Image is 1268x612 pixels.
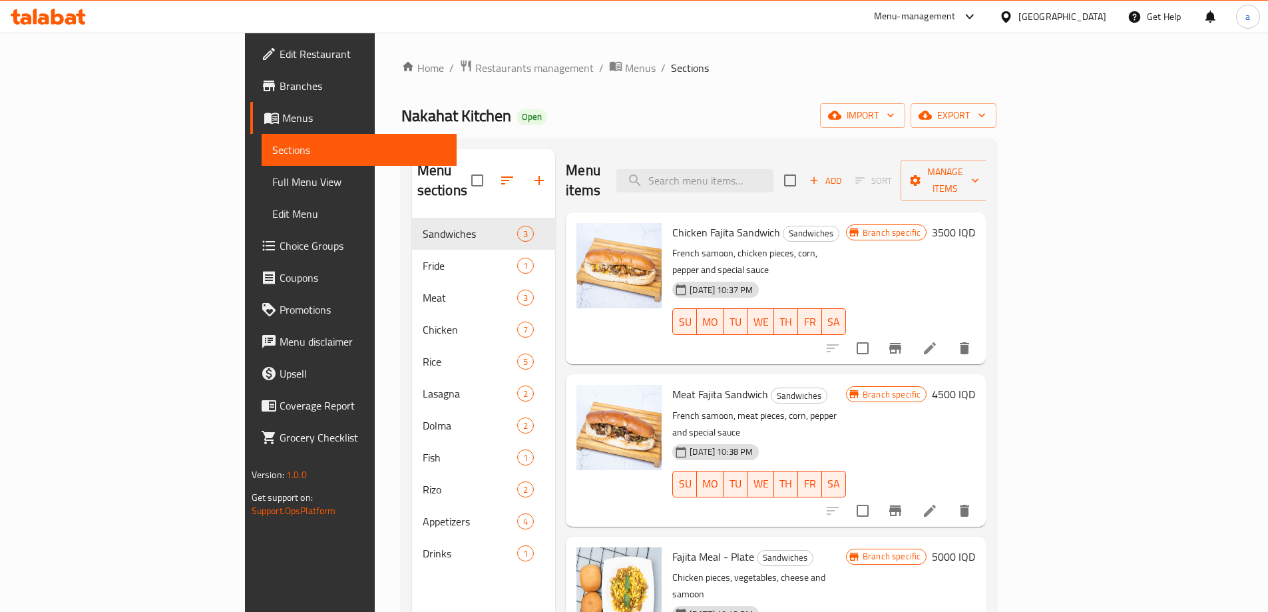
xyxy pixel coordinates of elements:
span: Fish [423,450,518,465]
div: items [517,545,534,561]
span: Sandwiches [771,388,827,404]
span: Sandwiches [757,550,813,565]
div: Menu-management [874,9,956,25]
div: items [517,481,534,497]
span: Menu disclaimer [280,334,446,350]
span: Dolma [423,418,518,434]
button: delete [949,332,980,364]
span: Meat Fajita Sandwich [672,384,768,404]
span: 2 [518,388,533,400]
div: Fride1 [412,250,556,282]
img: Chicken Fajita Sandwich [576,223,662,308]
span: Branch specific [857,388,926,401]
span: Select section first [847,170,901,191]
a: Promotions [250,294,457,326]
button: WE [748,308,774,335]
a: Edit menu item [922,340,938,356]
button: Add [804,170,847,191]
div: Sandwiches [783,226,839,242]
span: 7 [518,324,533,336]
a: Menus [250,102,457,134]
div: Sandwiches [757,550,813,566]
h6: 3500 IQD [932,223,975,242]
span: Select to update [849,334,877,362]
span: Lasagna [423,386,518,402]
span: SA [827,474,841,493]
button: Branch-specific-item [879,332,911,364]
div: Appetizers [423,513,518,529]
button: FR [798,471,822,497]
span: Chicken Fajita Sandwich [672,222,780,242]
div: Chicken7 [412,314,556,346]
span: 5 [518,356,533,368]
div: Rice5 [412,346,556,378]
span: Meat [423,290,518,306]
li: / [599,60,604,76]
span: Branch specific [857,550,926,563]
span: Edit Menu [272,206,446,222]
span: import [831,107,895,124]
span: Branches [280,78,446,94]
a: Menu disclaimer [250,326,457,358]
a: Support.OpsPlatform [252,502,336,519]
span: export [921,107,986,124]
div: items [517,450,534,465]
nav: breadcrumb [401,59,997,77]
div: Sandwiches3 [412,218,556,250]
div: [GEOGRAPHIC_DATA] [1018,9,1106,24]
button: SU [672,471,697,497]
button: Add section [523,164,555,196]
span: 2 [518,483,533,496]
span: Sort sections [491,164,523,196]
a: Choice Groups [250,230,457,262]
button: Manage items [901,160,990,201]
p: Chicken pieces, vegetables, cheese and samoon [672,569,846,603]
div: Drinks1 [412,537,556,569]
h6: 5000 IQD [932,547,975,566]
img: Meat Fajita Sandwich [576,385,662,470]
button: WE [748,471,774,497]
span: 1.0.0 [286,466,307,483]
span: Coupons [280,270,446,286]
span: 4 [518,515,533,528]
div: items [517,290,534,306]
div: Rice [423,354,518,370]
span: Coverage Report [280,398,446,414]
span: SU [678,474,692,493]
span: FR [803,312,817,332]
div: Open [517,109,547,125]
span: Grocery Checklist [280,430,446,446]
div: Sandwiches [423,226,518,242]
a: Edit Restaurant [250,38,457,70]
span: Sandwiches [783,226,839,241]
input: search [616,169,773,192]
span: Promotions [280,302,446,318]
button: SA [822,471,846,497]
span: Nakahat Kitchen [401,101,511,131]
button: TH [774,308,798,335]
span: Chicken [423,322,518,338]
h6: 4500 IQD [932,385,975,404]
a: Coupons [250,262,457,294]
span: 1 [518,452,533,464]
span: 3 [518,228,533,240]
button: export [911,103,996,128]
button: TH [774,471,798,497]
div: Fride [423,258,518,274]
a: Restaurants management [459,59,594,77]
span: Add [807,173,843,188]
span: Select section [776,166,804,194]
span: Fajita Meal - Plate [672,547,754,567]
a: Upsell [250,358,457,390]
a: Full Menu View [262,166,457,198]
div: Meat3 [412,282,556,314]
span: Rizo [423,481,518,497]
div: items [517,258,534,274]
p: French samoon, chicken pieces, corn, pepper and special sauce [672,245,846,278]
button: SA [822,308,846,335]
div: items [517,386,534,402]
